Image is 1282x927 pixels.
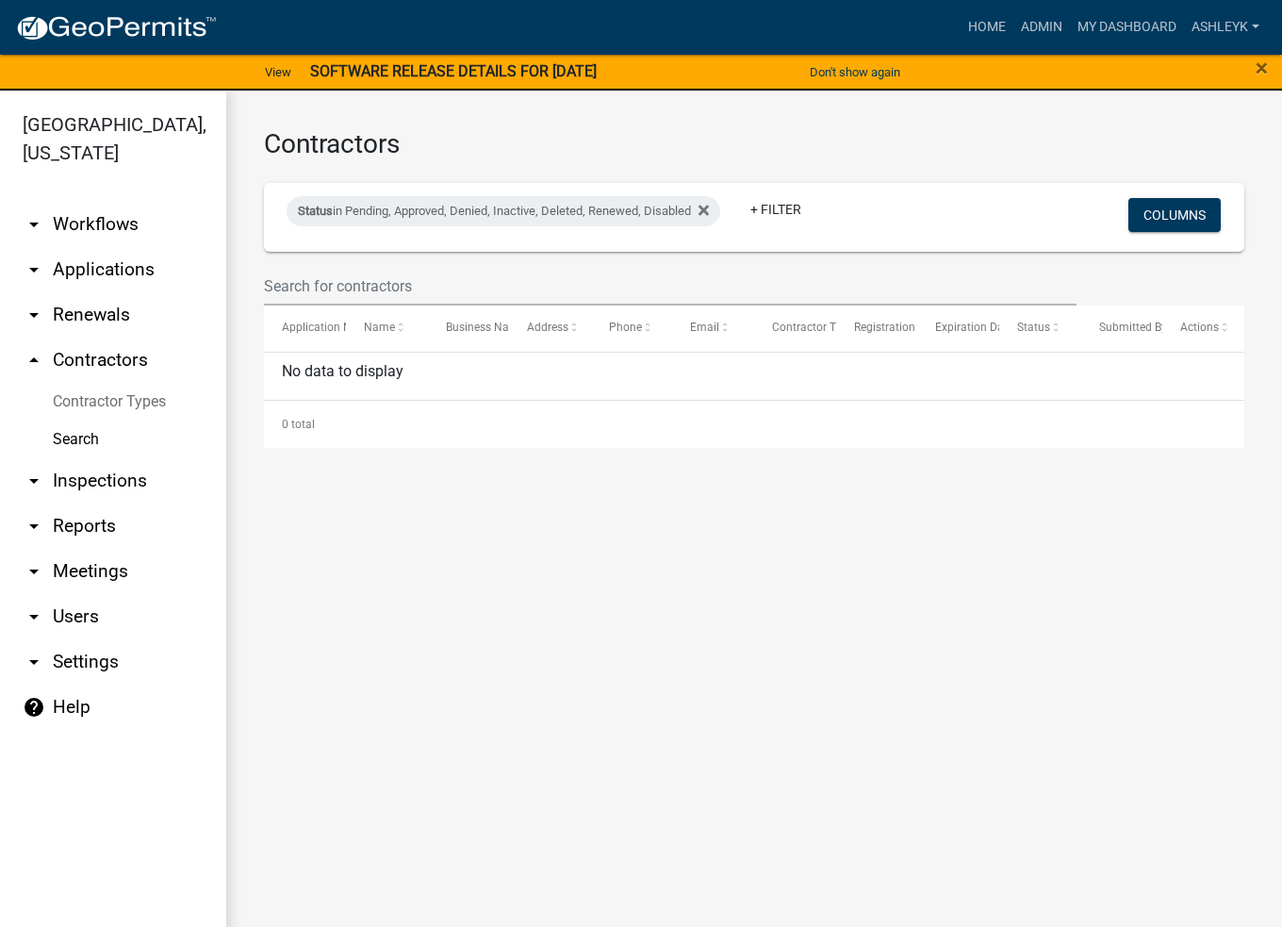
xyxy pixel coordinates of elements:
i: arrow_drop_down [23,560,45,583]
datatable-header-cell: Application Number [264,306,346,351]
i: arrow_drop_down [23,258,45,281]
span: Name [364,321,395,334]
a: View [257,57,299,88]
datatable-header-cell: Expiration Date [917,306,999,351]
datatable-header-cell: Submitted By [1081,306,1163,351]
datatable-header-cell: Business Name [427,306,509,351]
datatable-header-cell: Contractor Type [754,306,836,351]
a: My Dashboard [1070,9,1184,45]
a: Admin [1013,9,1070,45]
datatable-header-cell: Address [509,306,591,351]
i: arrow_drop_down [23,605,45,628]
datatable-header-cell: Name [346,306,428,351]
span: Application Number [282,321,385,334]
span: Registration Date [854,321,942,334]
span: × [1256,55,1268,81]
i: help [23,696,45,719]
span: Phone [609,321,642,334]
strong: SOFTWARE RELEASE DETAILS FOR [DATE] [310,62,597,80]
a: + Filter [735,192,816,226]
span: Contractor Type [772,321,854,334]
span: Submitted By [1099,321,1167,334]
a: Home [961,9,1013,45]
span: Actions [1180,321,1219,334]
button: Columns [1128,198,1221,232]
span: Email [690,321,719,334]
input: Search for contractors [264,267,1077,306]
span: Status [298,204,333,218]
datatable-header-cell: Status [999,306,1081,351]
datatable-header-cell: Phone [591,306,673,351]
a: AshleyK [1184,9,1267,45]
i: arrow_drop_down [23,515,45,538]
datatable-header-cell: Actions [1162,306,1244,351]
button: Close [1256,57,1268,79]
div: 0 total [264,401,1244,448]
i: arrow_drop_down [23,470,45,492]
i: arrow_drop_down [23,304,45,326]
div: No data to display [264,353,1244,400]
div: in Pending, Approved, Denied, Inactive, Deleted, Renewed, Disabled [287,196,720,226]
span: Address [527,321,568,334]
h3: Contractors [264,128,1244,160]
span: Expiration Date [935,321,1013,334]
button: Don't show again [802,57,908,88]
i: arrow_drop_up [23,349,45,372]
i: arrow_drop_down [23,213,45,236]
i: arrow_drop_down [23,651,45,673]
datatable-header-cell: Email [672,306,754,351]
span: Business Name [446,321,525,334]
datatable-header-cell: Registration Date [836,306,918,351]
span: Status [1017,321,1050,334]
